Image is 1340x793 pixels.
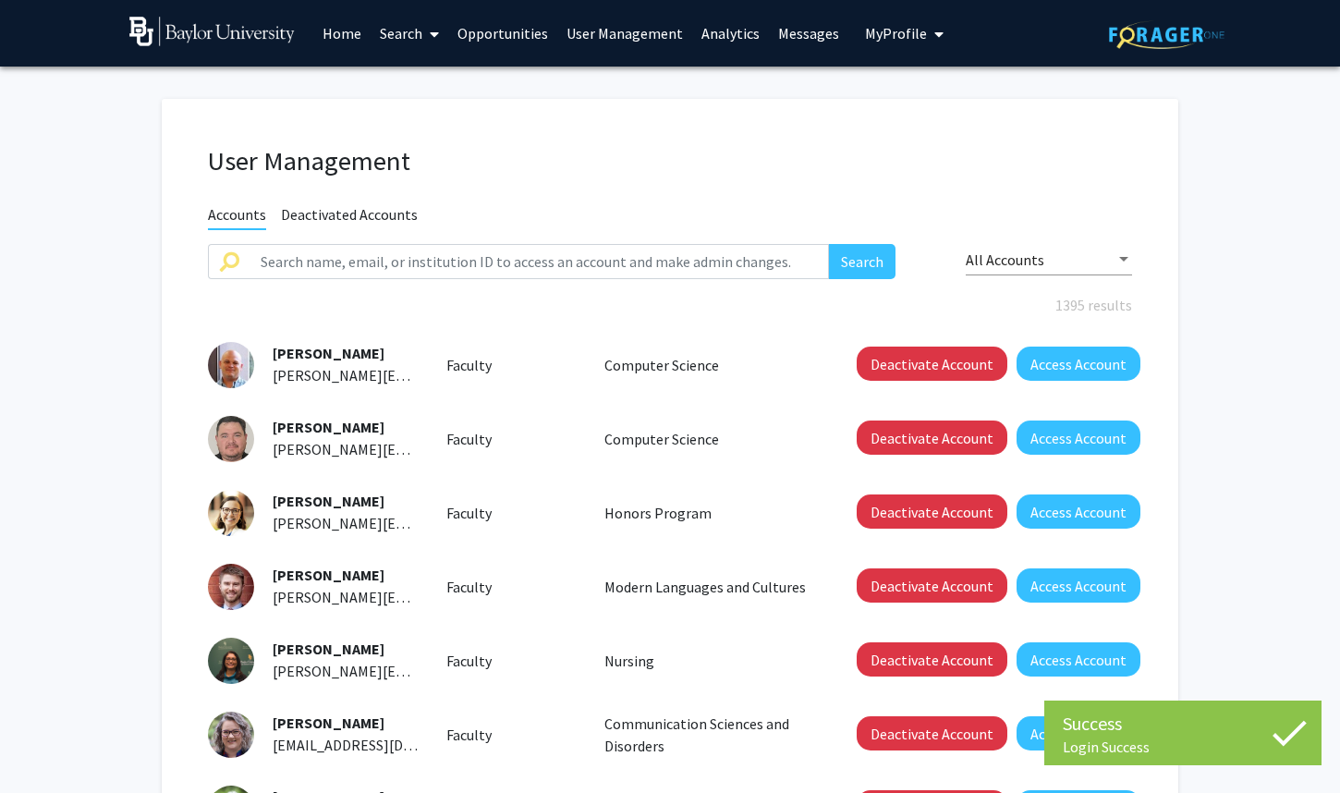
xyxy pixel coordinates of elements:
p: Honors Program [604,502,815,524]
span: [PERSON_NAME] [273,566,384,584]
img: Profile Picture [208,564,254,610]
p: Communication Sciences and Disorders [604,713,815,757]
img: Profile Picture [208,638,254,684]
p: Modern Languages and Cultures [604,576,815,598]
button: Access Account [1017,421,1140,455]
span: [PERSON_NAME][EMAIL_ADDRESS][DOMAIN_NAME] [273,662,608,680]
div: 1395 results [194,294,1146,316]
span: Accounts [208,205,266,230]
button: Deactivate Account [857,494,1007,529]
a: Messages [769,1,848,66]
div: Faculty [432,502,591,524]
h1: User Management [208,145,1132,177]
div: Faculty [432,724,591,746]
p: Nursing [604,650,815,672]
button: Deactivate Account [857,642,1007,677]
button: Deactivate Account [857,347,1007,381]
span: Deactivated Accounts [281,205,418,228]
a: Search [371,1,448,66]
img: Profile Picture [208,416,254,462]
a: Opportunities [448,1,557,66]
img: Profile Picture [208,490,254,536]
span: [PERSON_NAME][EMAIL_ADDRESS][DOMAIN_NAME] [273,440,608,458]
input: Search name, email, or institution ID to access an account and make admin changes. [250,244,829,279]
span: [PERSON_NAME] [273,714,384,732]
span: All Accounts [966,250,1044,269]
button: Access Account [1017,494,1140,529]
img: Profile Picture [208,712,254,758]
p: Computer Science [604,428,815,450]
div: Faculty [432,576,591,598]
span: [PERSON_NAME][EMAIL_ADDRESS][DOMAIN_NAME] [273,588,608,606]
img: ForagerOne Logo [1109,20,1224,49]
button: Access Account [1017,568,1140,603]
span: My Profile [865,24,927,43]
span: [PERSON_NAME] [273,640,384,658]
span: [EMAIL_ADDRESS][DOMAIN_NAME] [273,736,498,754]
div: Login Success [1063,738,1303,756]
a: Home [313,1,371,66]
div: Faculty [432,354,591,376]
button: Access Account [1017,642,1140,677]
span: [PERSON_NAME] [273,492,384,510]
button: Access Account [1017,716,1140,750]
button: Deactivate Account [857,568,1007,603]
span: [PERSON_NAME][EMAIL_ADDRESS][DOMAIN_NAME] [273,366,608,384]
button: Search [829,244,895,279]
a: Analytics [692,1,769,66]
img: Baylor University Logo [129,17,295,46]
button: Access Account [1017,347,1140,381]
img: Profile Picture [208,342,254,388]
button: Deactivate Account [857,716,1007,750]
button: Deactivate Account [857,421,1007,455]
span: [PERSON_NAME] [273,344,384,362]
a: User Management [557,1,692,66]
div: Faculty [432,428,591,450]
span: [PERSON_NAME] [273,418,384,436]
p: Computer Science [604,354,815,376]
span: [PERSON_NAME][EMAIL_ADDRESS][DOMAIN_NAME] [273,514,608,532]
div: Success [1063,710,1303,738]
div: Faculty [432,650,591,672]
